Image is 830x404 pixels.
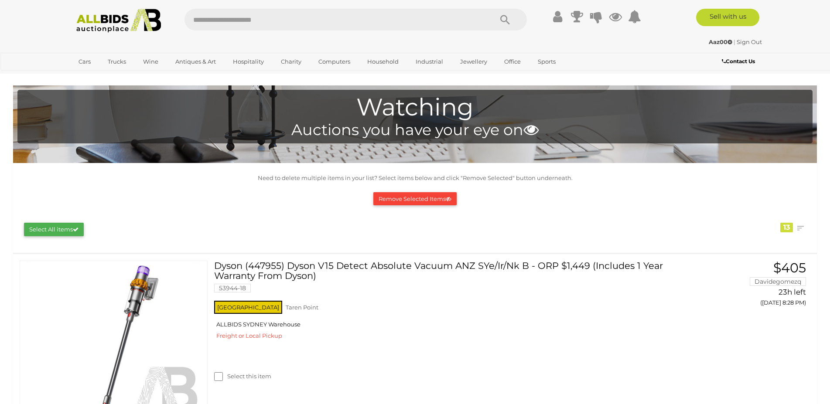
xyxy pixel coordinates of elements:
[313,54,356,69] a: Computers
[734,38,735,45] span: |
[275,54,307,69] a: Charity
[137,54,164,69] a: Wine
[722,58,755,65] b: Contact Us
[696,9,759,26] a: Sell with us
[454,54,493,69] a: Jewellery
[722,57,757,66] a: Contact Us
[22,122,808,139] h4: Auctions you have your eye on
[709,38,732,45] strong: Aaz00
[102,54,132,69] a: Trucks
[170,54,222,69] a: Antiques & Art
[73,69,146,83] a: [GEOGRAPHIC_DATA]
[773,260,806,276] span: $405
[690,261,808,311] a: $405 Davidegomezq 23h left ([DATE] 8:28 PM)
[709,38,734,45] a: Aaz00
[410,54,449,69] a: Industrial
[24,223,84,236] button: Select All items
[72,9,166,33] img: Allbids.com.au
[73,54,96,69] a: Cars
[22,94,808,121] h1: Watching
[532,54,561,69] a: Sports
[362,54,404,69] a: Household
[214,330,676,341] div: Freight or Local Pickup
[373,192,457,206] button: Remove Selected Items
[737,38,762,45] a: Sign Out
[214,372,271,380] label: Select this item
[499,54,526,69] a: Office
[227,54,270,69] a: Hospitality
[221,261,676,299] a: Dyson (447955) Dyson V15 Detect Absolute Vacuum ANZ SYe/Ir/Nk B - ORP $1,449 (Includes 1 Year War...
[483,9,527,31] button: Search
[17,173,813,183] p: Need to delete multiple items in your list? Select items below and click "Remove Selected" button...
[780,223,793,232] div: 13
